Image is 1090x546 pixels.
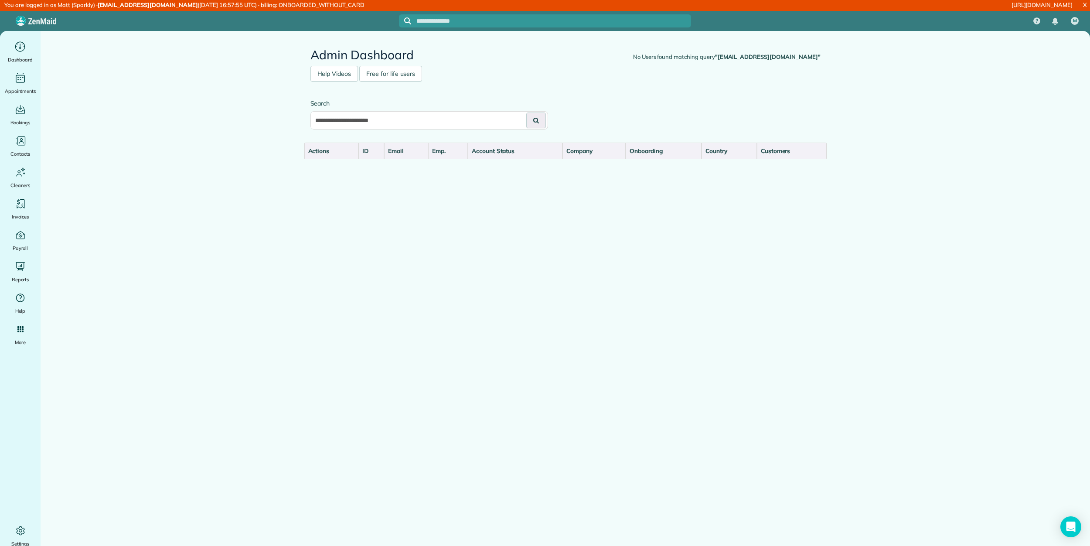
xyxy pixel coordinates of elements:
a: Dashboard [3,40,37,64]
a: Contacts [3,134,37,158]
span: Reports [12,275,29,284]
a: Reports [3,259,37,284]
div: Email [388,147,424,155]
div: Open Intercom Messenger [1060,516,1081,537]
div: Company [566,147,622,155]
span: Invoices [12,212,29,221]
a: Help Videos [310,66,358,82]
span: Payroll [13,244,28,253]
span: Cleaners [10,181,30,190]
div: No Users found matching query [633,53,821,61]
div: Notifications [1046,12,1064,31]
div: ID [362,147,381,155]
span: More [15,338,26,347]
strong: "[EMAIL_ADDRESS][DOMAIN_NAME]" [715,53,821,60]
div: Onboarding [630,147,698,155]
span: Bookings [10,118,31,127]
div: Actions [308,147,354,155]
a: Free for life users [359,66,422,82]
a: Bookings [3,102,37,127]
span: M [1073,17,1077,24]
h2: Admin Dashboard [310,48,821,62]
a: Invoices [3,197,37,221]
div: Customers [761,147,823,155]
svg: Focus search [404,17,411,24]
button: Focus search [399,17,411,24]
a: Help [3,291,37,315]
span: Contacts [10,150,30,158]
span: Dashboard [8,55,33,64]
a: Payroll [3,228,37,253]
nav: Main [1026,11,1090,31]
span: Help [15,307,26,315]
strong: [EMAIL_ADDRESS][DOMAIN_NAME] [98,1,198,8]
a: Cleaners [3,165,37,190]
a: Appointments [3,71,37,96]
label: Search [310,99,548,108]
span: Appointments [5,87,36,96]
div: Account Status [472,147,559,155]
a: [URL][DOMAIN_NAME] [1012,1,1073,8]
div: Emp. [432,147,464,155]
div: Country [705,147,753,155]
